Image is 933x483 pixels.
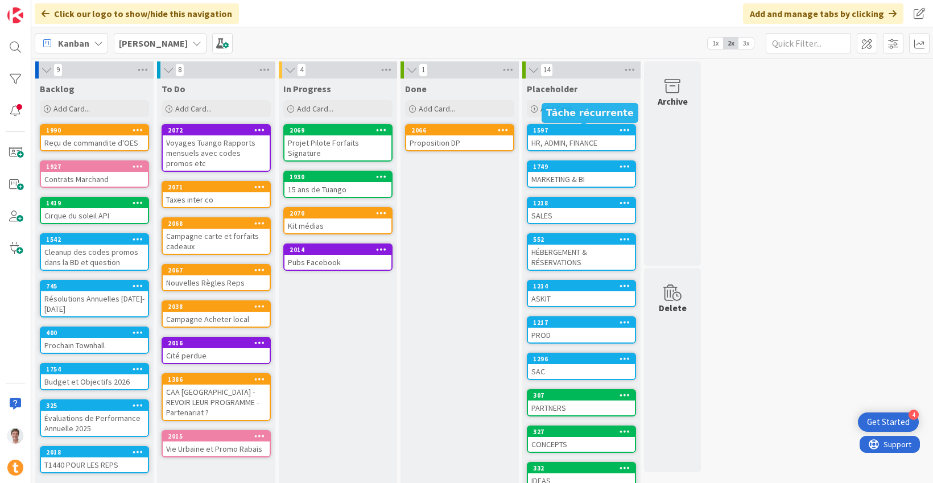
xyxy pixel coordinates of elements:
[168,183,270,191] div: 2071
[40,197,149,224] a: 1419Cirque du soleil API
[163,338,270,348] div: 2016
[162,264,271,291] a: 2067Nouvelles Règles Reps
[527,280,636,307] a: 1214ASKIT
[175,104,212,114] span: Add Card...
[41,338,148,353] div: Prochain Townhall
[41,447,148,472] div: 2018T1440 POUR LES REPS
[533,126,635,134] div: 1597
[528,198,635,223] div: 1218SALES
[546,108,634,118] h5: Tâche récurrente
[284,208,391,218] div: 2070
[284,218,391,233] div: Kit médias
[163,125,270,171] div: 2072Voyages Tuango Rapports mensuels avec codes promos etc
[528,427,635,452] div: 327CONCEPTS
[284,245,391,270] div: 2014Pubs Facebook
[528,463,635,473] div: 332
[527,389,636,416] a: 307PARTNERS
[283,171,393,198] a: 193015 ans de Tuango
[528,390,635,401] div: 307
[528,172,635,187] div: MARKETING & BI
[41,401,148,436] div: 325Évaluations de Performance Annuelle 2025
[41,374,148,389] div: Budget et Objectifs 2026
[163,302,270,312] div: 2038
[41,125,148,150] div: 1990Reçu de commandite d'OES
[168,432,270,440] div: 2015
[41,291,148,316] div: Résolutions Annuelles [DATE]-[DATE]
[41,172,148,187] div: Contrats Marchand
[867,416,910,428] div: Get Started
[283,83,331,94] span: In Progress
[528,390,635,415] div: 307PARTNERS
[297,63,306,77] span: 4
[528,135,635,150] div: HR, ADMIN, FINANCE
[168,375,270,383] div: 1386
[163,182,270,192] div: 2071
[163,374,270,420] div: 1386CAA [GEOGRAPHIC_DATA] - REVOIR LEUR PROGRAMME - Partenariat ?
[858,412,919,432] div: Open Get Started checklist, remaining modules: 4
[41,125,148,135] div: 1990
[528,281,635,291] div: 1214
[533,391,635,399] div: 307
[527,160,636,188] a: 1749MARKETING & BI
[162,124,271,172] a: 2072Voyages Tuango Rapports mensuels avec codes promos etc
[284,135,391,160] div: Projet Pilote Forfaits Signature
[168,220,270,228] div: 2068
[284,208,391,233] div: 2070Kit médias
[175,63,184,77] span: 8
[40,124,149,151] a: 1990Reçu de commandite d'OES
[528,354,635,379] div: 1296SAC
[41,245,148,270] div: Cleanup des codes promos dans la BD et question
[163,302,270,327] div: 2038Campagne Acheter local
[283,207,393,234] a: 2070Kit médias
[163,125,270,135] div: 2072
[527,233,636,271] a: 552HÉBERGEMENT & RÉSERVATIONS
[405,124,514,151] a: 2066Proposition DP
[46,448,148,456] div: 2018
[528,234,635,270] div: 552HÉBERGEMENT & RÉSERVATIONS
[163,431,270,456] div: 2015Vie Urbaine et Promo Rabais
[419,63,428,77] span: 1
[290,126,391,134] div: 2069
[528,401,635,415] div: PARTNERS
[41,411,148,436] div: Évaluations de Performance Annuelle 2025
[528,125,635,150] div: 1597HR, ADMIN, FINANCE
[41,162,148,187] div: 1927Contrats Marchand
[528,162,635,187] div: 1749MARKETING & BI
[283,124,393,162] a: 2069Projet Pilote Forfaits Signature
[419,104,455,114] span: Add Card...
[533,236,635,243] div: 552
[168,339,270,347] div: 2016
[41,447,148,457] div: 2018
[528,328,635,342] div: PROD
[40,446,149,473] a: 2018T1440 POUR LES REPS
[297,104,333,114] span: Add Card...
[533,282,635,290] div: 1214
[533,163,635,171] div: 1749
[163,431,270,441] div: 2015
[528,364,635,379] div: SAC
[41,162,148,172] div: 1927
[40,233,149,271] a: 1542Cleanup des codes promos dans la BD et question
[41,328,148,353] div: 400Prochain Townhall
[40,399,149,437] a: 325Évaluations de Performance Annuelle 2025
[406,125,513,150] div: 2066Proposition DP
[283,243,393,271] a: 2014Pubs Facebook
[533,319,635,327] div: 1217
[528,354,635,364] div: 1296
[41,234,148,270] div: 1542Cleanup des codes promos dans la BD et question
[284,172,391,182] div: 1930
[53,63,63,77] span: 9
[528,245,635,270] div: HÉBERGEMENT & RÉSERVATIONS
[284,125,391,160] div: 2069Projet Pilote Forfaits Signature
[163,218,270,229] div: 2068
[41,281,148,316] div: 745Résolutions Annuelles [DATE]-[DATE]
[766,33,851,53] input: Quick Filter...
[533,464,635,472] div: 332
[162,83,185,94] span: To Do
[163,441,270,456] div: Vie Urbaine et Promo Rabais
[528,291,635,306] div: ASKIT
[46,126,148,134] div: 1990
[527,353,636,380] a: 1296SAC
[533,355,635,363] div: 1296
[284,172,391,197] div: 193015 ans de Tuango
